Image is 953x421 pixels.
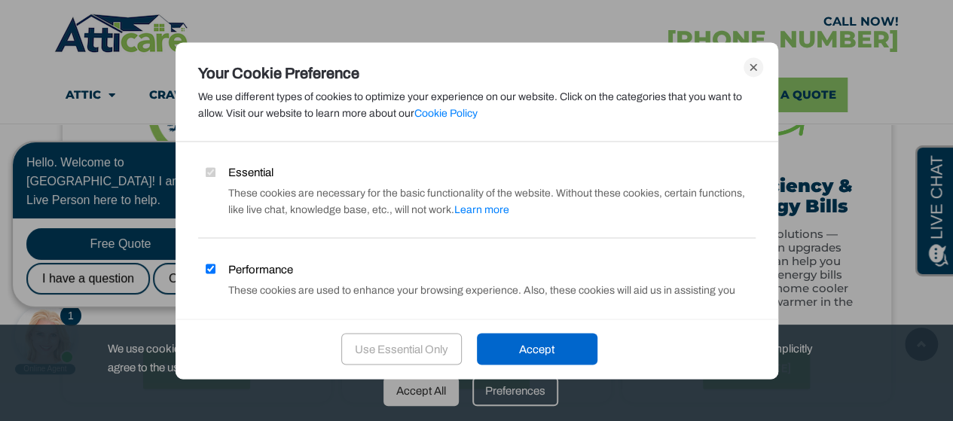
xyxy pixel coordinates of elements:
[19,26,207,82] div: Hello. Welcome to [GEOGRAPHIC_DATA]! I am a Live Person here to help.
[198,89,756,122] div: We use different types of cookies to optimize your experience on our website. Click on the catego...
[60,182,66,194] span: 1
[414,108,478,119] a: Cookie Policy
[198,282,756,315] div: These cookies are used to enhance your browsing experience. Also, these cookies will aid us in as...
[185,2,209,26] div: Close Chat
[37,12,121,31] span: Opens a chat window
[341,334,462,365] div: Use Essential Only
[454,204,509,215] span: Learn more
[19,136,142,167] div: I have a question
[8,236,68,247] div: Online Agent
[228,164,273,181] span: Essential
[19,101,207,133] div: Free Quote
[198,65,756,81] div: Your Cookie Preference
[192,9,202,19] a: Close Chat
[198,185,756,218] div: These cookies are necessary for the basic functionality of the website. Without these cookies, ce...
[228,261,293,277] span: Performance
[206,167,215,177] input: Essential
[145,136,207,167] div: Other
[477,334,597,365] div: Accept
[206,264,215,273] input: Performance
[8,178,68,238] div: Need help? Chat with us now!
